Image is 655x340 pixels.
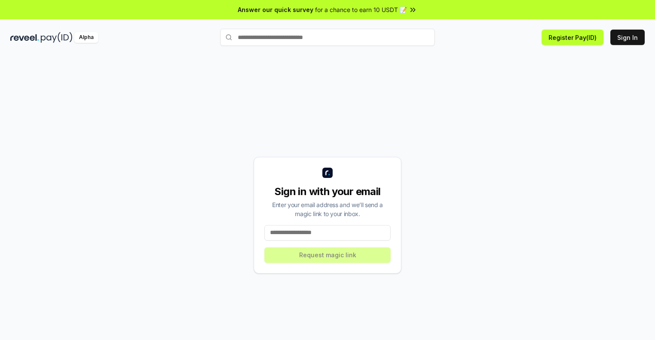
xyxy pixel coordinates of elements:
button: Register Pay(ID) [542,30,603,45]
span: Answer our quick survey [238,5,313,14]
div: Enter your email address and we’ll send a magic link to your inbox. [264,200,391,218]
img: pay_id [41,32,73,43]
img: logo_small [322,168,333,178]
button: Sign In [610,30,645,45]
div: Alpha [74,32,98,43]
div: Sign in with your email [264,185,391,199]
img: reveel_dark [10,32,39,43]
span: for a chance to earn 10 USDT 📝 [315,5,407,14]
